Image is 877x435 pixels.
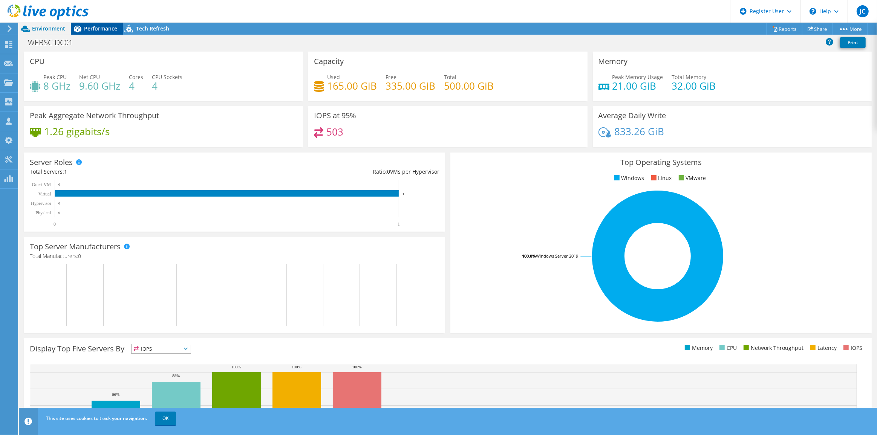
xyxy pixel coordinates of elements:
[677,174,706,182] li: VMware
[327,82,377,90] h4: 165.00 GiB
[58,211,60,215] text: 0
[79,73,100,81] span: Net CPU
[444,73,456,81] span: Total
[54,221,56,227] text: 0
[522,253,536,259] tspan: 100.0%
[136,25,169,32] span: Tech Refresh
[598,57,628,66] h3: Memory
[129,73,143,81] span: Cores
[612,174,644,182] li: Windows
[30,168,235,176] div: Total Servers:
[64,168,67,175] span: 1
[58,201,60,205] text: 0
[152,73,182,81] span: CPU Sockets
[35,210,51,215] text: Physical
[44,127,110,136] h4: 1.26 gigabits/s
[387,168,390,175] span: 0
[155,412,176,425] a: OK
[231,365,241,369] text: 100%
[742,344,804,352] li: Network Throughput
[32,182,51,187] text: Guest VM
[292,365,302,369] text: 100%
[32,25,65,32] span: Environment
[30,243,121,251] h3: Top Server Manufacturers
[172,373,180,378] text: 88%
[43,73,67,81] span: Peak CPU
[810,8,816,15] svg: \n
[598,111,666,120] h3: Average Daily Write
[24,38,84,47] h1: WEBSC-DC01
[802,23,833,35] a: Share
[386,82,435,90] h4: 335.00 GiB
[612,73,663,81] span: Peak Memory Usage
[84,25,117,32] span: Performance
[614,127,664,136] h4: 833.26 GiB
[30,111,159,120] h3: Peak Aggregate Network Throughput
[38,191,51,197] text: Virtual
[112,392,119,397] text: 66%
[129,82,143,90] h4: 4
[444,82,494,90] h4: 500.00 GiB
[30,252,439,260] h4: Total Manufacturers:
[314,111,356,120] h3: IOPS at 95%
[672,73,707,81] span: Total Memory
[842,344,862,352] li: IOPS
[808,344,837,352] li: Latency
[857,5,869,17] span: JC
[58,183,60,186] text: 0
[612,82,663,90] h4: 21.00 GiB
[672,82,716,90] h4: 32.00 GiB
[78,252,81,259] span: 0
[766,23,802,35] a: Reports
[352,365,362,369] text: 100%
[386,73,396,81] span: Free
[326,128,343,136] h4: 503
[403,192,404,196] text: 1
[235,168,440,176] div: Ratio: VMs per Hypervisor
[327,73,340,81] span: Used
[398,221,400,227] text: 1
[649,174,672,182] li: Linux
[536,253,578,259] tspan: Windows Server 2019
[718,344,737,352] li: CPU
[833,23,868,35] a: More
[840,37,866,48] a: Print
[30,57,45,66] h3: CPU
[152,82,182,90] h4: 4
[30,158,73,166] h3: Server Roles
[683,344,713,352] li: Memory
[43,82,70,90] h4: 8 GHz
[31,201,51,206] text: Hypervisor
[132,344,191,353] span: IOPS
[456,158,866,166] h3: Top Operating Systems
[46,415,147,421] span: This site uses cookies to track your navigation.
[314,57,344,66] h3: Capacity
[79,82,120,90] h4: 9.60 GHz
